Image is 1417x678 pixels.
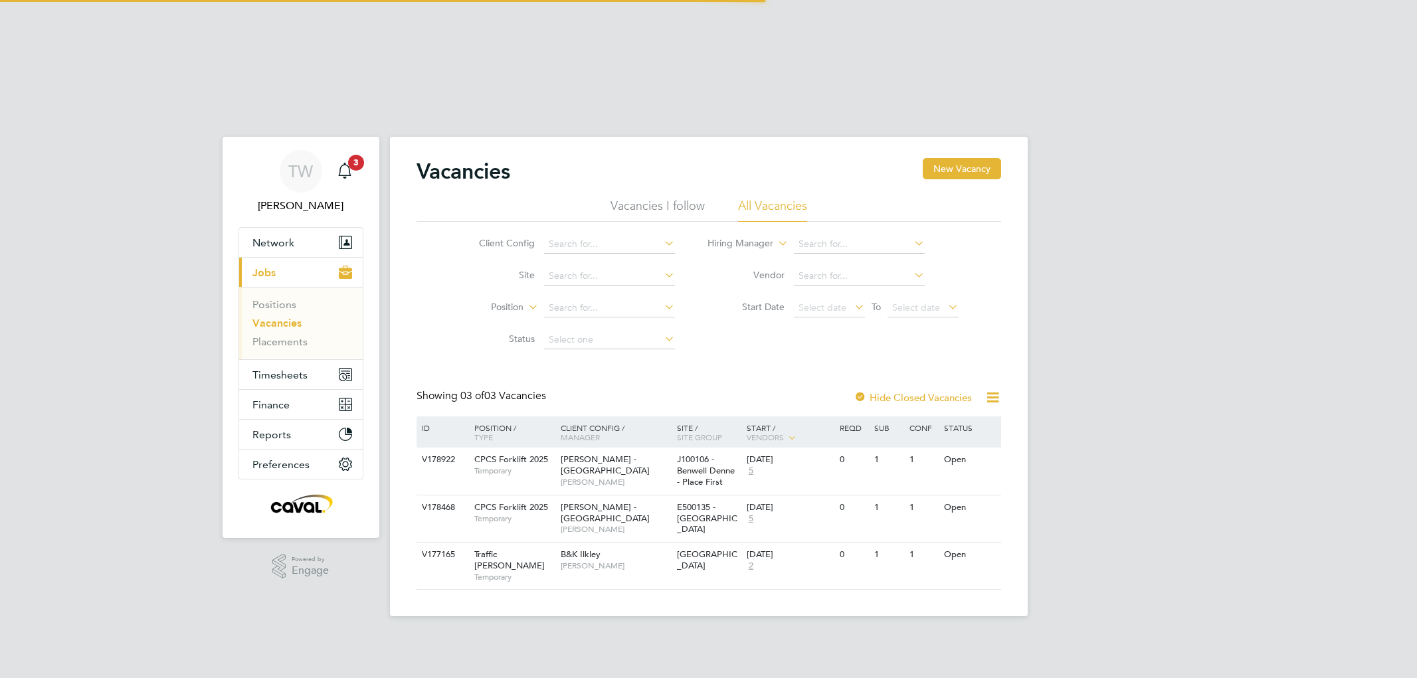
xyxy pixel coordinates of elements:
[941,495,998,520] div: Open
[677,501,737,535] span: E500135 - [GEOGRAPHIC_DATA]
[474,501,548,513] span: CPCS Forklift 2025
[836,416,871,439] div: Reqd
[238,198,363,214] span: Tim Wells
[417,158,510,185] h2: Vacancies
[474,549,545,571] span: Traffic [PERSON_NAME]
[708,269,785,281] label: Vendor
[544,331,675,349] input: Select one
[544,299,675,317] input: Search for...
[557,416,674,448] div: Client Config /
[941,543,998,567] div: Open
[747,502,833,513] div: [DATE]
[419,448,465,472] div: V178922
[458,237,535,249] label: Client Config
[941,416,998,439] div: Status
[239,228,363,257] button: Network
[544,267,675,286] input: Search for...
[239,450,363,479] button: Preferences
[331,150,358,193] a: 3
[906,495,941,520] div: 1
[794,267,925,286] input: Search for...
[561,524,670,535] span: [PERSON_NAME]
[738,198,807,222] li: All Vacancies
[674,416,743,448] div: Site /
[239,287,363,359] div: Jobs
[252,317,302,329] a: Vacancies
[871,543,905,567] div: 1
[677,549,737,571] span: [GEOGRAPHIC_DATA]
[836,448,871,472] div: 0
[544,235,675,254] input: Search for...
[836,495,871,520] div: 0
[460,389,484,402] span: 03 of
[419,543,465,567] div: V177165
[677,432,722,442] span: Site Group
[906,416,941,439] div: Conf
[923,158,1001,179] button: New Vacancy
[747,466,755,477] span: 5
[871,416,905,439] div: Sub
[474,432,493,442] span: Type
[223,137,379,538] nav: Main navigation
[561,477,670,487] span: [PERSON_NAME]
[272,554,329,579] a: Powered byEngage
[239,420,363,449] button: Reports
[868,298,885,315] span: To
[854,391,972,404] label: Hide Closed Vacancies
[611,198,705,222] li: Vacancies I follow
[747,513,755,525] span: 5
[252,369,308,381] span: Timesheets
[460,389,546,402] span: 03 Vacancies
[906,448,941,472] div: 1
[747,560,755,572] span: 2
[474,454,548,465] span: CPCS Forklift 2025
[267,493,333,514] img: caval-logo-retina.png
[417,389,549,403] div: Showing
[906,543,941,567] div: 1
[747,454,833,466] div: [DATE]
[252,298,296,311] a: Positions
[697,237,773,250] label: Hiring Manager
[252,428,291,441] span: Reports
[561,432,600,442] span: Manager
[252,266,276,279] span: Jobs
[419,416,465,439] div: ID
[464,416,557,448] div: Position /
[836,543,871,567] div: 0
[288,163,313,180] span: TW
[292,554,329,565] span: Powered by
[458,269,535,281] label: Site
[252,398,290,411] span: Finance
[252,335,308,348] a: Placements
[871,448,905,472] div: 1
[747,432,784,442] span: Vendors
[447,301,523,314] label: Position
[252,236,294,249] span: Network
[474,466,554,476] span: Temporary
[708,301,785,313] label: Start Date
[419,495,465,520] div: V178468
[239,390,363,419] button: Finance
[941,448,998,472] div: Open
[238,493,363,514] a: Go to home page
[794,235,925,254] input: Search for...
[561,454,650,476] span: [PERSON_NAME] - [GEOGRAPHIC_DATA]
[238,150,363,214] a: TW[PERSON_NAME]
[892,301,940,313] span: Select date
[561,501,650,524] span: [PERSON_NAME] - [GEOGRAPHIC_DATA]
[743,416,836,450] div: Start /
[348,155,364,171] span: 3
[799,301,846,313] span: Select date
[677,454,735,487] span: J100106 - Benwell Denne - Place First
[252,458,310,471] span: Preferences
[458,333,535,345] label: Status
[474,572,554,582] span: Temporary
[292,565,329,576] span: Engage
[561,549,601,560] span: B&K Ilkley
[474,513,554,524] span: Temporary
[239,360,363,389] button: Timesheets
[239,258,363,287] button: Jobs
[871,495,905,520] div: 1
[561,560,670,571] span: [PERSON_NAME]
[747,549,833,560] div: [DATE]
